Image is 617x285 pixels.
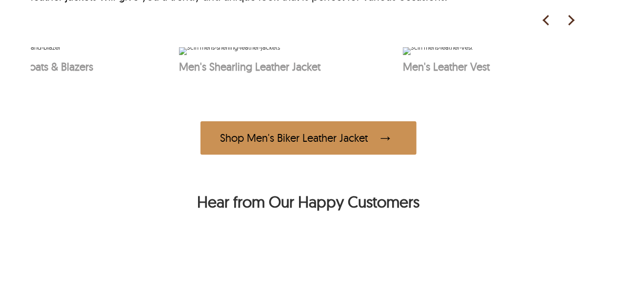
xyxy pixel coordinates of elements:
img: right-arrow-icon [563,13,578,28]
a: Scin mens-leather-vestcart-iconMen's Leather Vest [403,47,617,74]
h2: Hear from Our Happy Customers [31,192,586,216]
div: Men's Leather Vest [403,47,617,55]
div: See Products [356,20,391,45]
div: Men's Shearling Leather Jacket [179,47,393,55]
img: Scin mens-sherling-leather-jackets [179,47,280,55]
img: cart-icon [589,25,605,40]
img: cart-icon [141,25,157,40]
div: See Products [132,20,167,45]
img: cart-icon [365,25,381,40]
div: See Products [579,20,615,45]
p: Men's Shearling Leather Jacket [179,60,393,74]
div: Shop Men's Biker Leather Jacket [200,121,417,155]
img: Scin mens-leather-vest [403,47,473,55]
a: Scin mens-sherling-leather-jacketscart-iconMen's Shearling Leather Jacket [179,47,393,74]
p: Men's Leather Vest [403,60,617,74]
img: left-arrow-icon [539,13,554,28]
